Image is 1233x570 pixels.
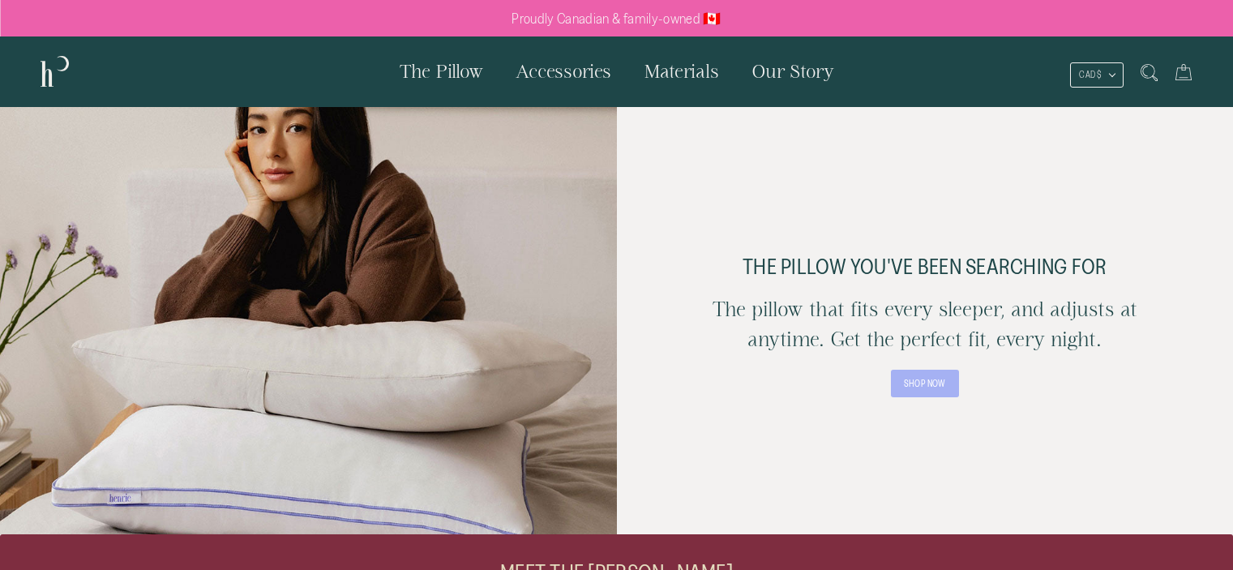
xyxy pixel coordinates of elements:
[709,294,1141,354] h2: The pillow that fits every sleeper, and adjusts at anytime. Get the perfect fit, every night.
[499,36,627,106] a: Accessories
[891,370,959,397] a: SHOP NOW
[751,61,834,81] span: Our Story
[1070,62,1124,88] button: CAD $
[383,36,499,106] a: The Pillow
[516,61,611,81] span: Accessories
[735,36,850,106] a: Our Story
[627,36,735,106] a: Materials
[709,255,1141,278] p: the pillow you've been searching for
[400,61,483,81] span: The Pillow
[644,61,719,81] span: Materials
[512,11,721,27] p: Proudly Canadian & family-owned 🇨🇦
